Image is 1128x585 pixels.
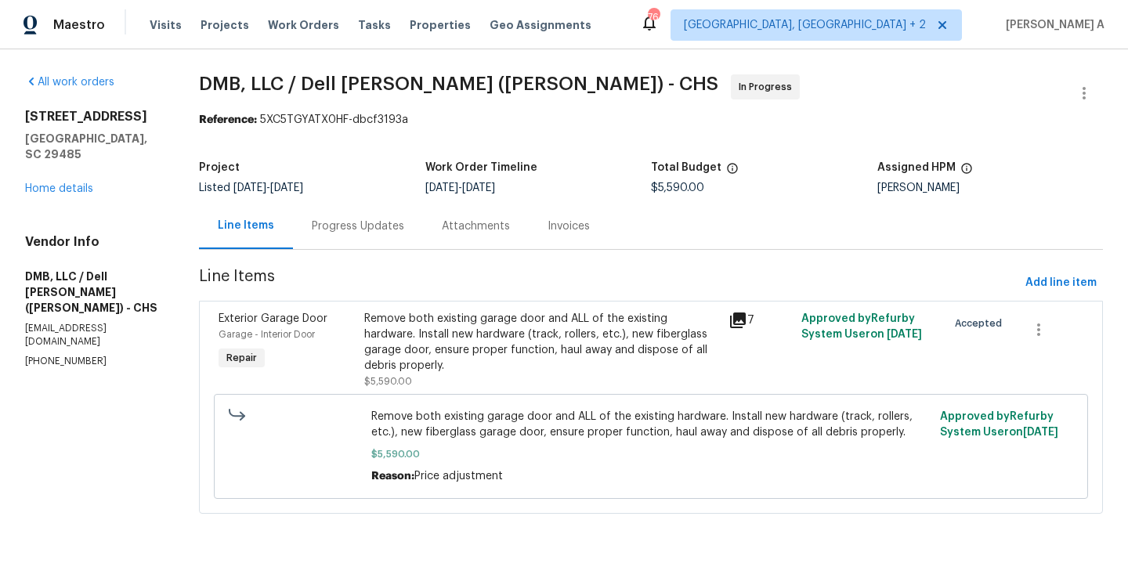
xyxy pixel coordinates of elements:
span: [DATE] [270,182,303,193]
div: Line Items [218,218,274,233]
a: Home details [25,183,93,194]
h5: [GEOGRAPHIC_DATA], SC 29485 [25,131,161,162]
span: Geo Assignments [490,17,591,33]
span: [DATE] [462,182,495,193]
span: Reason: [371,471,414,482]
h5: Work Order Timeline [425,162,537,173]
h4: Vendor Info [25,234,161,250]
span: Price adjustment [414,471,503,482]
div: 7 [728,311,792,330]
a: All work orders [25,77,114,88]
span: Add line item [1025,273,1097,293]
span: $5,590.00 [371,446,931,462]
span: Repair [220,350,263,366]
span: Projects [201,17,249,33]
h5: Total Budget [651,162,721,173]
span: Garage - Interior Door [219,330,315,339]
span: Maestro [53,17,105,33]
span: [DATE] [425,182,458,193]
span: Approved by Refurby System User on [940,411,1058,438]
span: [PERSON_NAME] A [1000,17,1104,33]
div: [PERSON_NAME] [877,182,1103,193]
p: [EMAIL_ADDRESS][DOMAIN_NAME] [25,322,161,348]
span: [DATE] [233,182,266,193]
span: [DATE] [1023,427,1058,438]
span: In Progress [739,79,798,95]
span: Visits [150,17,182,33]
p: [PHONE_NUMBER] [25,355,161,368]
span: Properties [410,17,471,33]
button: Add line item [1019,269,1103,298]
div: Progress Updates [312,218,404,234]
span: Line Items [199,269,1019,298]
div: 5XC5TGYATX0HF-dbcf3193a [199,112,1103,128]
span: DMB, LLC / Dell [PERSON_NAME] ([PERSON_NAME]) - CHS [199,74,718,93]
h5: Project [199,162,240,173]
span: Work Orders [268,17,339,33]
div: Invoices [548,218,590,234]
span: $5,590.00 [364,377,412,386]
span: Approved by Refurby System User on [801,313,922,340]
b: Reference: [199,114,257,125]
h2: [STREET_ADDRESS] [25,109,161,125]
div: Attachments [442,218,510,234]
span: [DATE] [887,329,922,340]
span: The total cost of line items that have been proposed by Opendoor. This sum includes line items th... [726,162,739,182]
span: - [233,182,303,193]
div: 76 [648,9,659,25]
span: Listed [199,182,303,193]
span: $5,590.00 [651,182,704,193]
h5: DMB, LLC / Dell [PERSON_NAME] ([PERSON_NAME]) - CHS [25,269,161,316]
span: - [425,182,495,193]
h5: Assigned HPM [877,162,956,173]
span: Tasks [358,20,391,31]
span: Accepted [955,316,1008,331]
span: Exterior Garage Door [219,313,327,324]
div: Remove both existing garage door and ALL of the existing hardware. Install new hardware (track, r... [364,311,719,374]
span: [GEOGRAPHIC_DATA], [GEOGRAPHIC_DATA] + 2 [684,17,926,33]
span: Remove both existing garage door and ALL of the existing hardware. Install new hardware (track, r... [371,409,931,440]
span: The hpm assigned to this work order. [960,162,973,182]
